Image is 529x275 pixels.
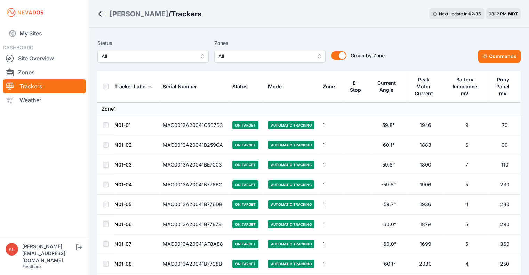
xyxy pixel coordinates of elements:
[323,83,335,90] div: Zone
[3,25,86,42] a: My Sites
[102,52,195,60] span: All
[214,39,326,47] label: Zones
[493,76,513,97] div: Pony Panel mV
[268,78,287,95] button: Mode
[268,220,314,228] span: Automatic Tracking
[489,155,521,175] td: 110
[114,162,132,168] a: N01-03
[449,76,481,97] div: Battery Imbalance mV
[159,135,228,155] td: MAC0013A20041B259CA
[232,121,258,129] span: On Target
[319,175,345,195] td: 1
[489,195,521,215] td: 280
[159,234,228,254] td: MAC0013A20041AF8A88
[351,52,385,58] span: Group by Zone
[371,175,406,195] td: -59.8°
[371,135,406,155] td: 60.1°
[371,195,406,215] td: -59.7°
[493,71,516,102] button: Pony Panel mV
[218,52,312,60] span: All
[375,80,398,94] div: Current Angle
[319,215,345,234] td: 1
[114,122,131,128] a: N01-01
[163,78,203,95] button: Serial Number
[232,141,258,149] span: On Target
[268,121,314,129] span: Automatic Tracking
[406,254,444,274] td: 2030
[319,234,345,254] td: 1
[410,71,440,102] button: Peak Motor Current
[489,215,521,234] td: 290
[232,240,258,248] span: On Target
[232,220,258,228] span: On Target
[214,50,326,63] button: All
[232,83,248,90] div: Status
[22,243,74,264] div: [PERSON_NAME][EMAIL_ADDRESS][DOMAIN_NAME]
[97,103,521,115] td: Zone 1
[232,78,253,95] button: Status
[444,215,489,234] td: 5
[444,115,489,135] td: 9
[406,195,444,215] td: 1936
[349,80,362,94] div: E-Stop
[97,39,209,47] label: Status
[114,201,131,207] a: N01-05
[114,241,131,247] a: N01-07
[489,254,521,274] td: 250
[489,11,507,16] span: 08:12 PM
[444,234,489,254] td: 5
[114,142,132,148] a: N01-02
[406,215,444,234] td: 1879
[114,181,132,187] a: N01-04
[268,240,314,248] span: Automatic Tracking
[110,9,168,19] div: [PERSON_NAME]
[371,234,406,254] td: -60.0°
[3,45,33,50] span: DASHBOARD
[406,155,444,175] td: 1800
[268,141,314,149] span: Automatic Tracking
[444,135,489,155] td: 6
[444,254,489,274] td: 4
[406,175,444,195] td: 1906
[489,115,521,135] td: 70
[159,155,228,175] td: MAC0013A20041BE7003
[232,260,258,268] span: On Target
[444,155,489,175] td: 7
[406,115,444,135] td: 1946
[439,11,467,16] span: Next update in
[319,254,345,274] td: 1
[159,195,228,215] td: MAC0013A20041B776DB
[22,264,42,269] a: Feedback
[171,9,201,19] h3: Trackers
[3,79,86,93] a: Trackers
[114,221,132,227] a: N01-06
[3,65,86,79] a: Zones
[159,254,228,274] td: MAC0013A20041B7798B
[489,135,521,155] td: 90
[371,215,406,234] td: -60.0°
[3,51,86,65] a: Site Overview
[375,75,402,98] button: Current Angle
[232,200,258,209] span: On Target
[97,5,201,23] nav: Breadcrumb
[406,234,444,254] td: 1699
[371,254,406,274] td: -60.1°
[6,7,45,18] img: Nevados
[319,135,345,155] td: 1
[319,155,345,175] td: 1
[406,135,444,155] td: 1883
[163,83,197,90] div: Serial Number
[319,115,345,135] td: 1
[478,50,521,63] button: Commands
[508,11,518,16] span: MDT
[349,75,367,98] button: E-Stop
[323,78,340,95] button: Zone
[489,234,521,254] td: 360
[114,261,132,267] a: N01-08
[319,195,345,215] td: 1
[159,115,228,135] td: MAC0013A20041C607D3
[168,9,171,19] span: /
[268,161,314,169] span: Automatic Tracking
[449,71,484,102] button: Battery Imbalance mV
[97,50,209,63] button: All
